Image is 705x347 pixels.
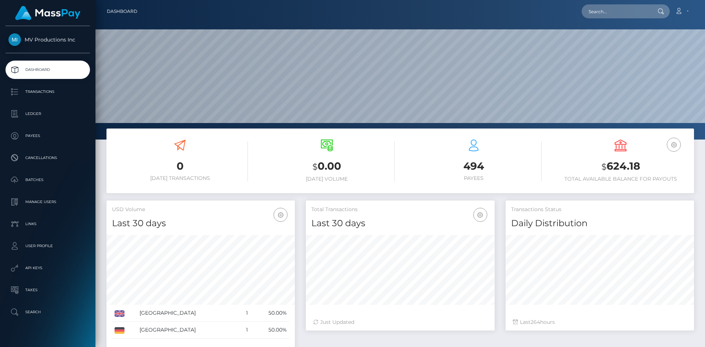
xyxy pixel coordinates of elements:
h6: Payees [406,175,542,181]
p: Links [8,218,87,229]
a: User Profile [6,237,90,255]
h5: Total Transactions [311,206,489,213]
small: $ [601,162,607,172]
span: 264 [531,319,540,325]
p: Batches [8,174,87,185]
p: API Keys [8,263,87,274]
a: Links [6,215,90,233]
h3: 0 [112,159,248,173]
p: Manage Users [8,196,87,207]
p: Ledger [8,108,87,119]
img: MassPay Logo [15,6,80,20]
h3: 0.00 [259,159,395,174]
h5: Transactions Status [511,206,688,213]
a: API Keys [6,259,90,277]
img: MV Productions Inc [8,33,21,46]
td: [GEOGRAPHIC_DATA] [137,322,239,339]
a: Transactions [6,83,90,101]
img: DE.png [115,327,124,334]
p: User Profile [8,241,87,252]
h3: 494 [406,159,542,173]
p: Cancellations [8,152,87,163]
h6: [DATE] Volume [259,176,395,182]
h4: Daily Distribution [511,217,688,230]
a: Dashboard [6,61,90,79]
h4: Last 30 days [311,217,489,230]
td: 1 [239,322,250,339]
a: Taxes [6,281,90,299]
h5: USD Volume [112,206,289,213]
a: Manage Users [6,193,90,211]
td: [GEOGRAPHIC_DATA] [137,305,239,322]
p: Transactions [8,86,87,97]
a: Search [6,303,90,321]
h4: Last 30 days [112,217,289,230]
img: GB.png [115,310,124,317]
div: Just Updated [313,318,487,326]
a: Payees [6,127,90,145]
span: MV Productions Inc [6,36,90,43]
small: $ [312,162,318,172]
a: Batches [6,171,90,189]
h6: [DATE] Transactions [112,175,248,181]
div: Last hours [513,318,687,326]
td: 50.00% [250,322,289,339]
a: Ledger [6,105,90,123]
input: Search... [582,4,651,18]
a: Cancellations [6,149,90,167]
td: 50.00% [250,305,289,322]
p: Dashboard [8,64,87,75]
p: Search [8,307,87,318]
h6: Total Available Balance for Payouts [553,176,688,182]
p: Taxes [8,285,87,296]
h3: 624.18 [553,159,688,174]
p: Payees [8,130,87,141]
td: 1 [239,305,250,322]
a: Dashboard [107,4,137,19]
